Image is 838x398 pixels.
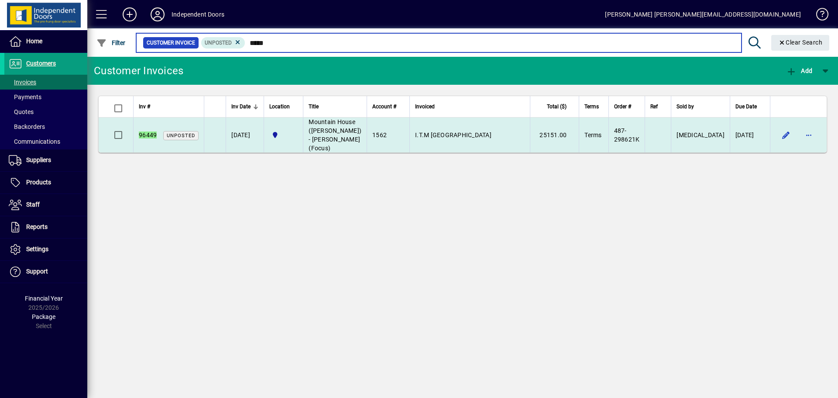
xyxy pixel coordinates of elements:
[614,102,631,111] span: Order #
[26,246,48,253] span: Settings
[802,128,816,142] button: More options
[26,156,51,163] span: Suppliers
[677,132,725,138] span: [MEDICAL_DATA]
[116,7,144,22] button: Add
[94,64,183,78] div: Customer Invoices
[9,79,36,86] span: Invoices
[139,132,157,138] em: 96449
[4,194,87,216] a: Staff
[269,102,290,111] span: Location
[231,102,258,111] div: Inv Date
[231,102,251,111] span: Inv Date
[9,93,41,100] span: Payments
[614,102,640,111] div: Order #
[677,102,694,111] span: Sold by
[784,63,814,79] button: Add
[4,172,87,194] a: Products
[4,134,87,149] a: Communications
[9,138,60,145] span: Communications
[26,179,51,186] span: Products
[4,239,87,260] a: Settings
[584,132,601,138] span: Terms
[144,7,172,22] button: Profile
[536,102,574,111] div: Total ($)
[201,37,245,48] mat-chip: Customer Invoice Status: Unposted
[372,102,404,111] div: Account #
[9,123,45,130] span: Backorders
[415,132,491,138] span: I.T.M [GEOGRAPHIC_DATA]
[139,102,199,111] div: Inv #
[226,118,264,152] td: [DATE]
[771,35,830,51] button: Clear
[584,102,599,111] span: Terms
[309,102,361,111] div: Title
[205,40,232,46] span: Unposted
[4,31,87,52] a: Home
[677,102,725,111] div: Sold by
[614,127,640,143] span: 487-298621K
[4,75,87,90] a: Invoices
[147,38,195,47] span: Customer Invoice
[4,261,87,283] a: Support
[4,119,87,134] a: Backorders
[372,102,396,111] span: Account #
[26,60,56,67] span: Customers
[4,216,87,238] a: Reports
[547,102,567,111] span: Total ($)
[139,102,150,111] span: Inv #
[269,102,298,111] div: Location
[735,102,757,111] span: Due Date
[94,35,128,51] button: Filter
[32,313,55,320] span: Package
[167,133,195,138] span: Unposted
[309,102,319,111] span: Title
[605,7,801,21] div: [PERSON_NAME] [PERSON_NAME][EMAIL_ADDRESS][DOMAIN_NAME]
[26,223,48,230] span: Reports
[26,38,42,45] span: Home
[4,149,87,171] a: Suppliers
[530,118,579,152] td: 25151.00
[26,201,40,208] span: Staff
[96,39,126,46] span: Filter
[309,118,361,152] span: Mountain House ([PERSON_NAME]) - [PERSON_NAME] (Focus)
[26,268,48,275] span: Support
[730,118,770,152] td: [DATE]
[650,102,658,111] span: Ref
[779,128,793,142] button: Edit
[735,102,765,111] div: Due Date
[172,7,224,21] div: Independent Doors
[4,90,87,104] a: Payments
[778,39,823,46] span: Clear Search
[415,102,525,111] div: Invoiced
[415,102,435,111] span: Invoiced
[810,2,827,30] a: Knowledge Base
[372,132,387,138] span: 1562
[650,102,666,111] div: Ref
[269,130,298,140] span: Cromwell Central Otago
[25,295,63,302] span: Financial Year
[4,104,87,119] a: Quotes
[786,67,812,74] span: Add
[9,108,34,115] span: Quotes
